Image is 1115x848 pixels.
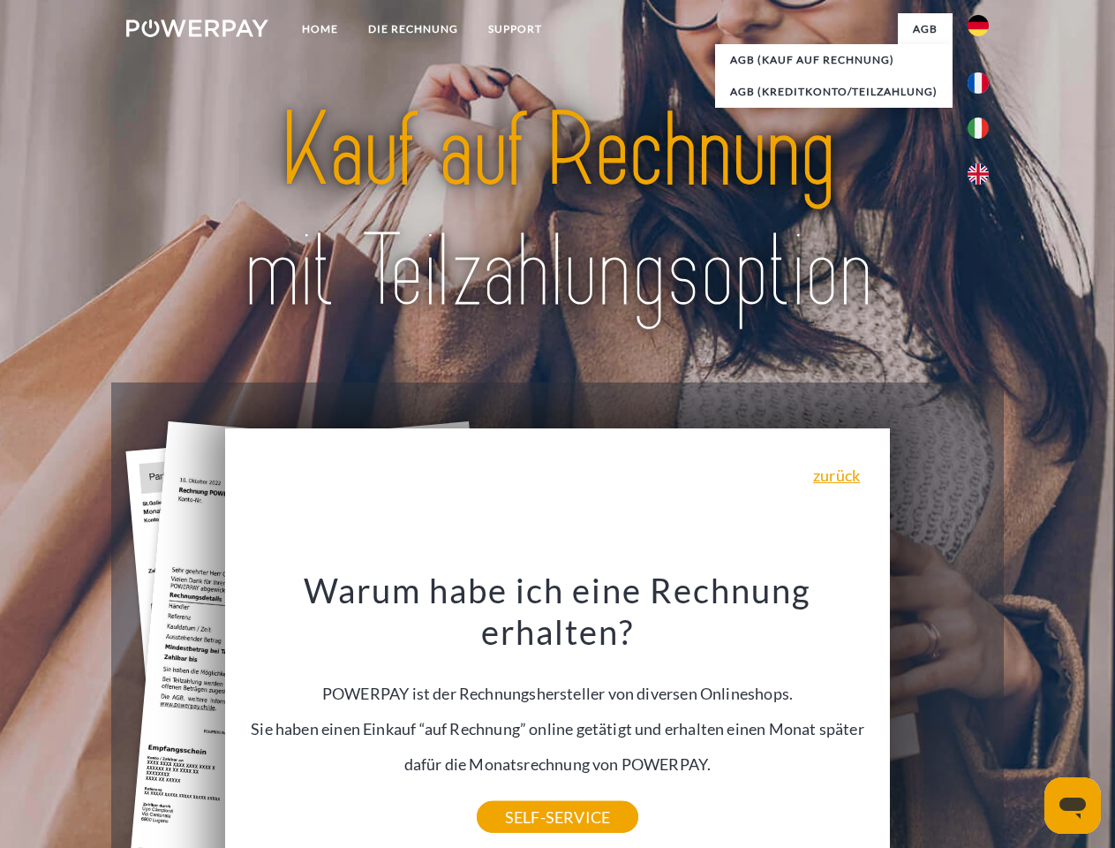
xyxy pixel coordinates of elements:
[968,15,989,36] img: de
[126,19,268,37] img: logo-powerpay-white.svg
[813,467,860,483] a: zurück
[968,163,989,185] img: en
[477,801,638,833] a: SELF-SERVICE
[287,13,353,45] a: Home
[353,13,473,45] a: DIE RECHNUNG
[968,117,989,139] img: it
[715,44,953,76] a: AGB (Kauf auf Rechnung)
[236,569,880,817] div: POWERPAY ist der Rechnungshersteller von diversen Onlineshops. Sie haben einen Einkauf “auf Rechn...
[715,76,953,108] a: AGB (Kreditkonto/Teilzahlung)
[898,13,953,45] a: agb
[473,13,557,45] a: SUPPORT
[968,72,989,94] img: fr
[1044,777,1101,834] iframe: Schaltfläche zum Öffnen des Messaging-Fensters
[236,569,880,654] h3: Warum habe ich eine Rechnung erhalten?
[169,85,946,338] img: title-powerpay_de.svg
